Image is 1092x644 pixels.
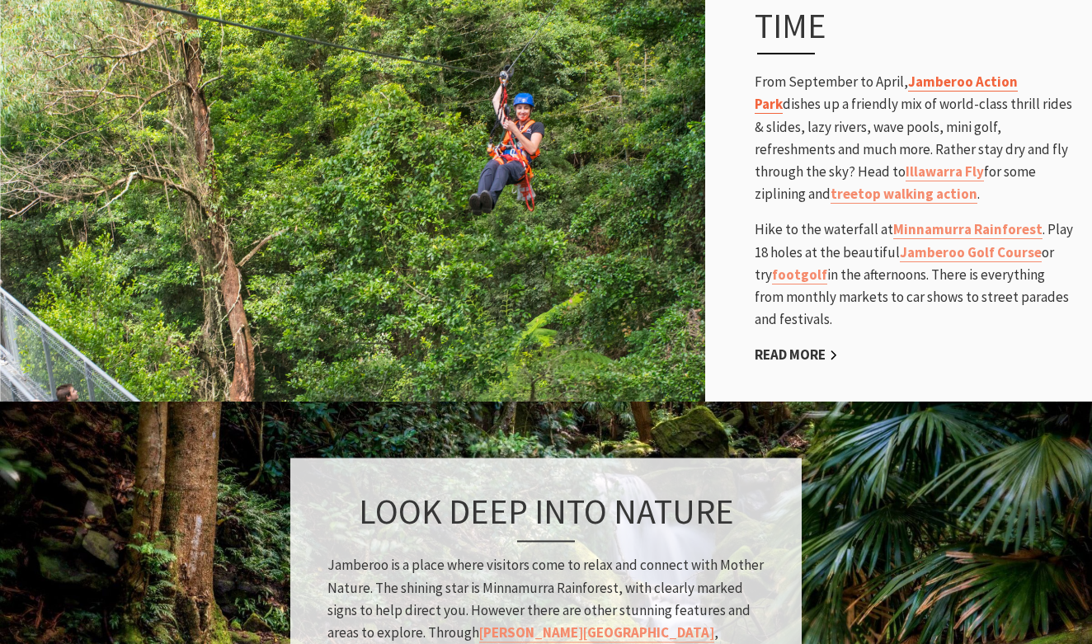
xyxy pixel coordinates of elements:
a: Read More [755,346,838,364]
a: [PERSON_NAME][GEOGRAPHIC_DATA] [479,623,714,642]
h3: Look deep into nature [327,491,765,542]
a: treetop walking action [831,185,977,204]
a: Jamberoo Golf Course [900,243,1042,262]
a: footgolf [772,266,827,284]
p: From September to April, dishes up a friendly mix of world-class thrill rides & slides, lazy rive... [755,71,1076,205]
p: Hike to the waterfall at . Play 18 holes at the beautiful or try in the afternoons. There is ever... [755,219,1076,331]
a: Illawarra Fly [906,162,984,181]
a: Minnamurra Rainforest [893,220,1043,239]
